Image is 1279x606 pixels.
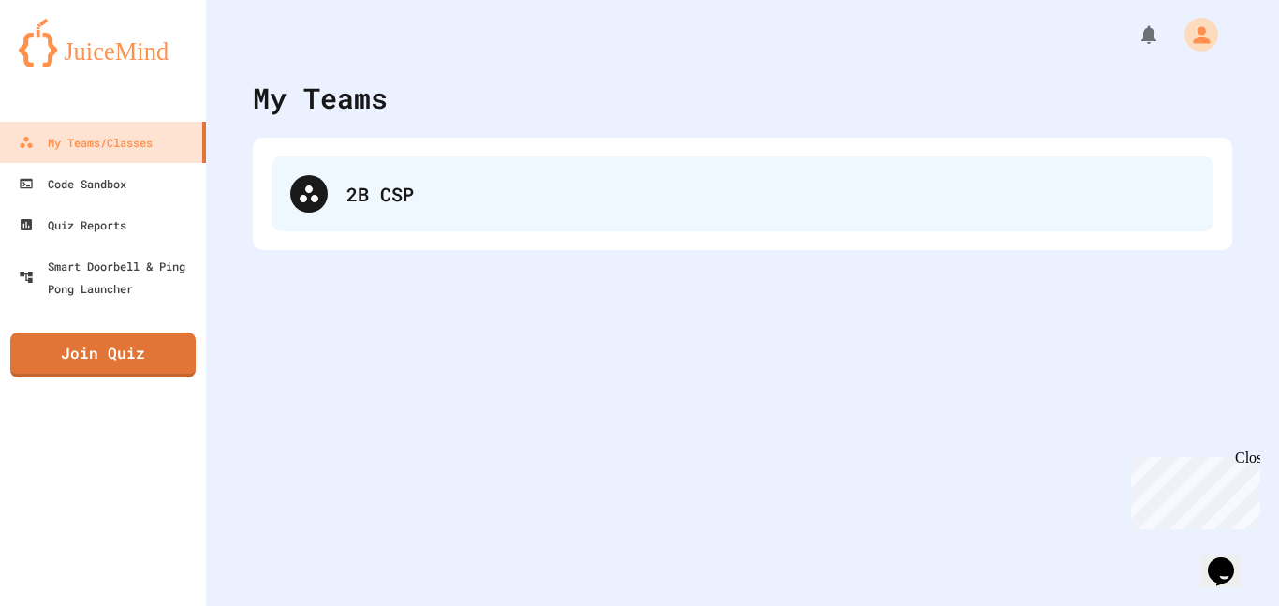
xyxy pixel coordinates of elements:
[19,172,126,195] div: Code Sandbox
[1200,531,1260,587] iframe: chat widget
[10,333,196,377] a: Join Quiz
[1165,13,1223,56] div: My Account
[19,255,198,300] div: Smart Doorbell & Ping Pong Launcher
[346,180,1195,208] div: 2B CSP
[1124,450,1260,529] iframe: chat widget
[7,7,129,119] div: Chat with us now!Close
[19,214,126,236] div: Quiz Reports
[19,19,187,67] img: logo-orange.svg
[253,77,388,119] div: My Teams
[272,156,1213,231] div: 2B CSP
[19,131,153,154] div: My Teams/Classes
[1103,19,1165,51] div: My Notifications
